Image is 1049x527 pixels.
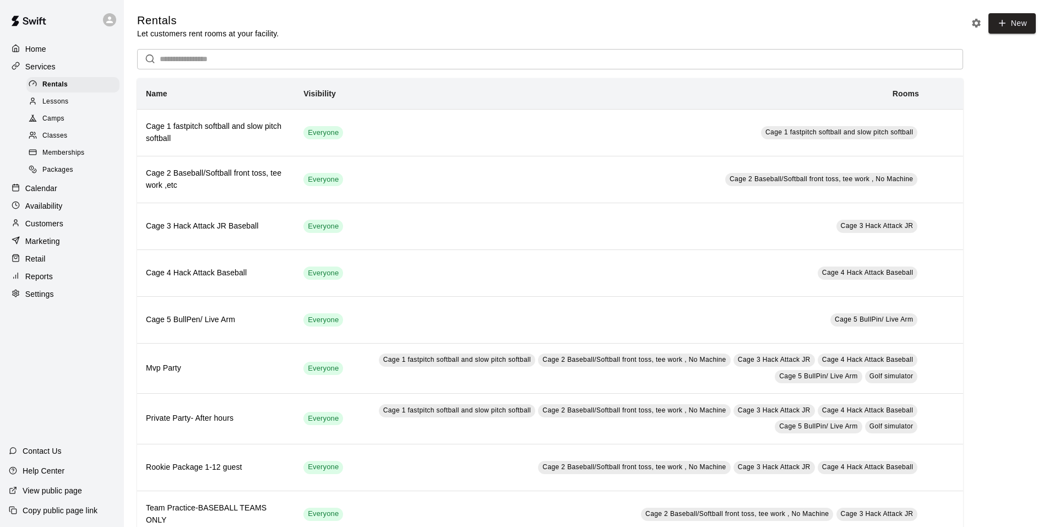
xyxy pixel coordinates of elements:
[42,113,64,124] span: Camps
[25,183,57,194] p: Calendar
[23,485,82,496] p: View public page
[26,128,124,145] a: Classes
[968,15,985,31] button: Rental settings
[303,412,343,425] div: This service is visible to all of your customers
[383,356,531,363] span: Cage 1 fastpitch softball and slow pitch softball
[23,445,62,457] p: Contact Us
[146,121,286,145] h6: Cage 1 fastpitch softball and slow pitch softball
[822,269,914,276] span: Cage 4 Hack Attack Baseball
[42,96,69,107] span: Lessons
[9,58,115,75] a: Services
[26,94,119,110] div: Lessons
[42,148,84,159] span: Memberships
[146,314,286,326] h6: Cage 5 BullPen/ Live Arm
[303,363,343,374] span: Everyone
[9,41,115,57] div: Home
[146,220,286,232] h6: Cage 3 Hack Attack JR Baseball
[645,510,829,518] span: Cage 2 Baseball/Softball front toss, tee work , No Machine
[869,422,914,430] span: Golf simulator
[738,463,811,471] span: Cage 3 Hack Attack JR
[146,461,286,474] h6: Rookie Package 1-12 guest
[9,233,115,249] a: Marketing
[303,461,343,474] div: This service is visible to all of your customers
[822,406,914,414] span: Cage 4 Hack Attack Baseball
[26,145,124,162] a: Memberships
[303,267,343,280] div: This service is visible to all of your customers
[26,111,124,128] a: Camps
[25,253,46,264] p: Retail
[25,218,63,229] p: Customers
[9,215,115,232] a: Customers
[303,268,343,279] span: Everyone
[303,89,336,98] b: Visibility
[25,44,46,55] p: Home
[303,508,343,521] div: This service is visible to all of your customers
[779,372,857,380] span: Cage 5 BullPin/ Live Arm
[26,162,124,179] a: Packages
[26,76,124,93] a: Rentals
[303,175,343,185] span: Everyone
[137,28,279,39] p: Let customers rent rooms at your facility.
[303,221,343,232] span: Everyone
[822,463,914,471] span: Cage 4 Hack Attack Baseball
[25,200,63,211] p: Availability
[738,406,811,414] span: Cage 3 Hack Attack JR
[9,286,115,302] a: Settings
[303,173,343,186] div: This service is visible to all of your customers
[893,89,919,98] b: Rooms
[765,128,913,136] span: Cage 1 fastpitch softball and slow pitch softball
[26,93,124,110] a: Lessons
[841,222,914,230] span: Cage 3 Hack Attack JR
[25,271,53,282] p: Reports
[9,251,115,267] a: Retail
[146,412,286,425] h6: Private Party- After hours
[146,167,286,192] h6: Cage 2 Baseball/Softball front toss, tee work ,etc
[303,462,343,472] span: Everyone
[383,406,531,414] span: Cage 1 fastpitch softball and slow pitch softball
[730,175,913,183] span: Cage 2 Baseball/Softball front toss, tee work , No Machine
[303,362,343,375] div: This service is visible to all of your customers
[146,362,286,374] h6: Mvp Party
[303,313,343,327] div: This service is visible to all of your customers
[841,510,914,518] span: Cage 3 Hack Attack JR
[42,165,73,176] span: Packages
[303,414,343,424] span: Everyone
[23,465,64,476] p: Help Center
[869,372,914,380] span: Golf simulator
[146,502,286,526] h6: Team Practice-BASEBALL TEAMS ONLY
[146,89,167,98] b: Name
[42,131,67,142] span: Classes
[303,128,343,138] span: Everyone
[303,220,343,233] div: This service is visible to all of your customers
[9,198,115,214] a: Availability
[23,505,97,516] p: Copy public page link
[42,79,68,90] span: Rentals
[26,145,119,161] div: Memberships
[25,289,54,300] p: Settings
[9,180,115,197] a: Calendar
[26,162,119,178] div: Packages
[25,61,56,72] p: Services
[542,463,726,471] span: Cage 2 Baseball/Softball front toss, tee work , No Machine
[822,356,914,363] span: Cage 4 Hack Attack Baseball
[146,267,286,279] h6: Cage 4 Hack Attack Baseball
[137,13,279,28] h5: Rentals
[738,356,811,363] span: Cage 3 Hack Attack JR
[26,111,119,127] div: Camps
[988,13,1036,34] a: New
[26,128,119,144] div: Classes
[303,509,343,519] span: Everyone
[9,268,115,285] a: Reports
[25,236,60,247] p: Marketing
[26,77,119,93] div: Rentals
[303,126,343,139] div: This service is visible to all of your customers
[542,406,726,414] span: Cage 2 Baseball/Softball front toss, tee work , No Machine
